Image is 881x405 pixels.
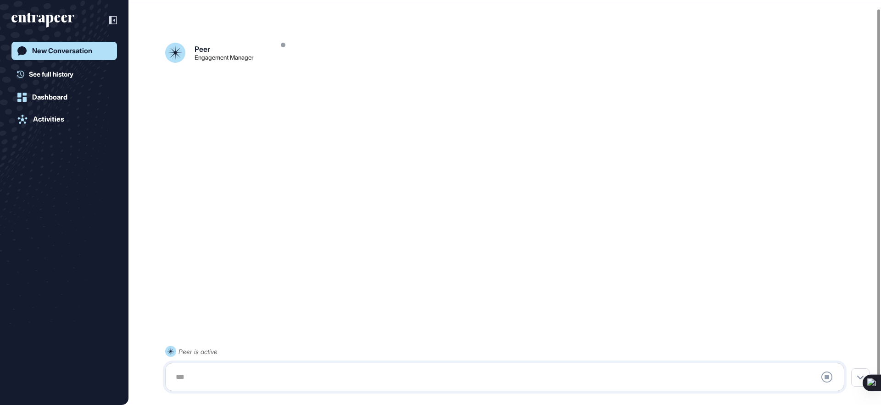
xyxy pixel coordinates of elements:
[32,93,67,101] div: Dashboard
[195,45,210,53] div: Peer
[33,115,64,123] div: Activities
[11,88,117,106] a: Dashboard
[17,69,117,79] a: See full history
[29,69,73,79] span: See full history
[11,110,117,128] a: Activities
[11,42,117,60] a: New Conversation
[195,55,254,61] div: Engagement Manager
[178,346,217,357] div: Peer is active
[11,13,74,28] div: entrapeer-logo
[32,47,92,55] div: New Conversation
